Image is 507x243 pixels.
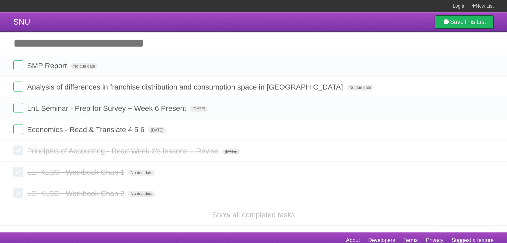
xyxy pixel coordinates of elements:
[128,170,155,176] span: No due date
[13,188,23,198] label: Done
[435,15,494,29] a: SaveThis List
[347,85,374,91] span: No due date
[148,127,166,133] span: [DATE]
[13,17,30,26] span: SNU
[27,104,188,113] span: LnL Seminar - Prep for Survey + Week 6 Present
[212,211,295,219] a: Show all completed tasks
[190,106,208,112] span: [DATE]
[27,62,68,70] span: SMP Report
[27,168,126,176] span: LEI KLEC - Workbook Chap 1
[13,60,23,70] label: Done
[13,103,23,113] label: Done
[464,19,486,25] b: This List
[13,124,23,134] label: Done
[13,167,23,177] label: Done
[222,148,240,154] span: [DATE]
[13,145,23,155] label: Done
[27,83,345,91] span: Analysis of differences in franchise distribution and consumption space in [GEOGRAPHIC_DATA]
[27,147,220,155] span: Principles of Accounting - Read Week 3's lessons + Revise
[27,125,146,134] span: Economics - Read & Translate 4 5 6
[71,63,98,69] span: No due date
[27,189,126,198] span: LEI KLEC - Workbook Chap 2
[13,82,23,92] label: Done
[128,191,155,197] span: No due date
